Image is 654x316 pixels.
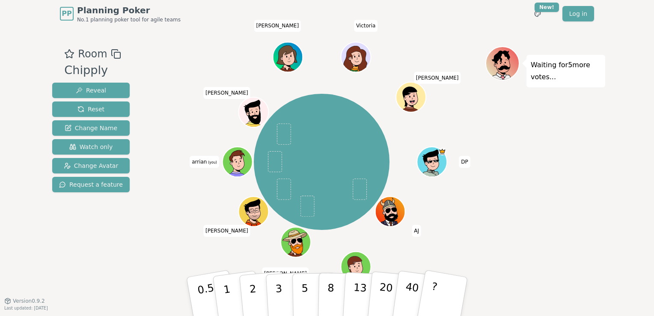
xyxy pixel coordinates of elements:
[13,298,45,304] span: Version 0.9.2
[52,177,130,192] button: Request a feature
[69,143,113,151] span: Watch only
[412,225,421,237] span: Click to change your name
[52,158,130,173] button: Change Avatar
[52,120,130,136] button: Change Name
[207,161,217,164] span: (you)
[262,267,309,279] span: Click to change your name
[203,87,250,99] span: Click to change your name
[60,4,181,23] a: PPPlanning PokerNo.1 planning poker tool for agile teams
[459,156,470,168] span: Click to change your name
[52,101,130,117] button: Reset
[52,139,130,155] button: Watch only
[254,20,301,32] span: Click to change your name
[223,148,251,176] button: Click to change your avatar
[65,124,117,132] span: Change Name
[203,225,250,237] span: Click to change your name
[414,72,461,84] span: Click to change your name
[64,161,119,170] span: Change Avatar
[62,9,71,19] span: PP
[438,148,446,155] span: DP is the host
[76,86,106,95] span: Reveal
[77,4,181,16] span: Planning Poker
[59,180,123,189] span: Request a feature
[531,59,601,83] p: Waiting for 5 more votes...
[52,83,130,98] button: Reveal
[4,306,48,310] span: Last updated: [DATE]
[64,62,121,79] div: Chipply
[77,105,104,113] span: Reset
[64,46,74,62] button: Add as favourite
[4,298,45,304] button: Version0.9.2
[354,20,378,32] span: Click to change your name
[535,3,559,12] div: New!
[562,6,594,21] a: Log in
[77,16,181,23] span: No.1 planning poker tool for agile teams
[78,46,107,62] span: Room
[530,6,545,21] button: New!
[190,156,219,168] span: Click to change your name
